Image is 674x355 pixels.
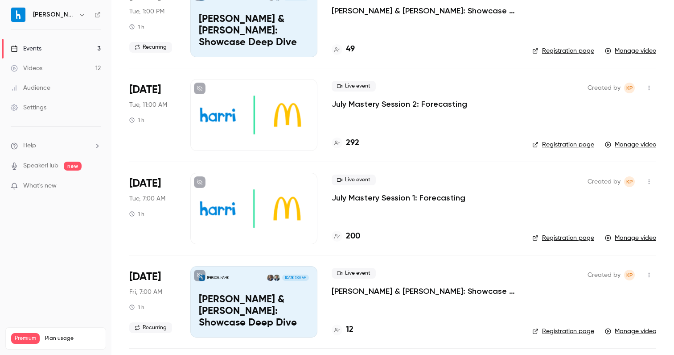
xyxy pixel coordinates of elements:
div: Jul 29 Tue, 10:00 AM (America/New York) [129,173,176,244]
span: Created by [588,176,621,187]
span: Live event [332,175,376,185]
div: Settings [11,103,46,112]
span: Live event [332,268,376,279]
a: 49 [332,43,355,55]
span: Tue, 11:00 AM [129,100,167,109]
a: Registration page [532,327,594,336]
span: Kate Price [624,270,635,280]
span: KP [626,270,633,280]
span: [DATE] [129,176,161,191]
span: Recurring [129,42,172,53]
a: July Mastery Session 2: Forecasting [332,99,467,109]
span: Created by [588,83,621,93]
span: Kate Price [624,176,635,187]
span: [DATE] [129,270,161,284]
div: 1 h [129,23,144,30]
h4: 49 [346,43,355,55]
a: 12 [332,324,353,336]
span: Premium [11,333,40,344]
a: Harri & McDonald's: Showcase Deep Dive[PERSON_NAME]Nathan PickerillTaylor Nicks[DATE] 7:00 AM[PER... [190,266,317,338]
div: Jun 27 Fri, 10:00 AM (America/New York) [129,266,176,338]
span: Created by [588,270,621,280]
span: 12 [82,345,86,351]
span: Help [23,141,36,150]
a: Manage video [605,234,656,242]
span: Kate Price [624,83,635,93]
div: 1 h [129,304,144,311]
span: [DATE] [129,83,161,97]
a: July Mastery Session 1: Forecasting [332,192,465,203]
span: Tue, 7:00 AM [129,194,165,203]
a: Registration page [532,140,594,149]
a: 292 [332,137,359,149]
p: [PERSON_NAME] [207,276,229,280]
p: Videos [11,344,28,352]
p: [PERSON_NAME] & [PERSON_NAME]: Showcase Deep Dive [199,294,309,329]
h4: 200 [346,230,360,242]
div: Jul 29 Tue, 2:00 PM (America/New York) [129,79,176,150]
img: Nathan Pickerill [274,275,280,281]
a: [PERSON_NAME] & [PERSON_NAME]: Showcase Deep Dive [332,286,518,297]
div: Audience [11,84,50,92]
div: 1 h [129,210,144,217]
a: Manage video [605,140,656,149]
span: Live event [332,81,376,92]
a: 200 [332,230,360,242]
a: Registration page [532,46,594,55]
a: [PERSON_NAME] & [PERSON_NAME]: Showcase Deep Dive [332,5,518,16]
a: Registration page [532,234,594,242]
span: KP [626,176,633,187]
div: Events [11,44,41,53]
h6: [PERSON_NAME] [33,10,75,19]
span: Recurring [129,322,172,333]
div: 1 h [129,117,144,124]
span: [DATE] 7:00 AM [282,275,308,281]
iframe: Noticeable Trigger [90,182,101,190]
p: / 300 [82,344,100,352]
span: new [64,162,82,171]
a: Manage video [605,46,656,55]
img: Harri [11,8,25,22]
span: Plan usage [45,335,100,342]
p: [PERSON_NAME] & [PERSON_NAME]: Showcase Deep Dive [199,14,309,48]
span: Fri, 7:00 AM [129,288,162,297]
span: KP [626,83,633,93]
h4: 12 [346,324,353,336]
a: Manage video [605,327,656,336]
h4: 292 [346,137,359,149]
span: What's new [23,181,57,191]
span: Tue, 1:00 PM [129,7,164,16]
li: help-dropdown-opener [11,141,101,150]
img: Taylor Nicks [267,275,273,281]
a: SpeakerHub [23,161,58,171]
div: Videos [11,64,42,73]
